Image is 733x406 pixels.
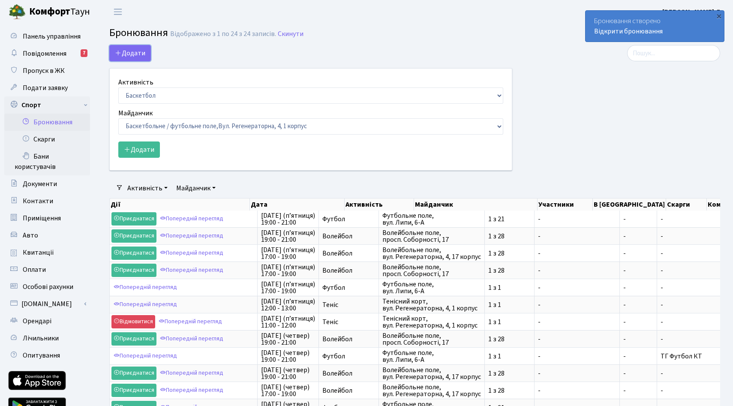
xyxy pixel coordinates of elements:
[278,30,303,38] a: Скинути
[594,27,663,36] a: Відкрити бронювання
[538,284,616,291] span: -
[593,198,666,211] th: В [GEOGRAPHIC_DATA]
[23,231,38,240] span: Авто
[662,7,723,17] a: [PERSON_NAME] Д.
[488,336,531,343] span: 1 з 28
[382,229,481,243] span: Волейбольне поле, просп. Соборності, 17
[322,336,375,343] span: Волейбол
[623,233,653,240] span: -
[322,387,375,394] span: Волейбол
[29,5,90,19] span: Таун
[488,267,531,274] span: 1 з 28
[158,332,225,346] a: Попередній перегляд
[661,369,663,378] span: -
[538,387,616,394] span: -
[414,198,538,211] th: Майданчик
[4,244,90,261] a: Квитанції
[118,77,153,87] label: Активність
[118,108,153,118] label: Майданчик
[173,181,219,195] a: Майданчик
[538,250,616,257] span: -
[661,283,663,292] span: -
[111,384,156,397] a: Приєднатися
[23,66,65,75] span: Пропуск в ЖК
[4,148,90,175] a: Бани користувачів
[81,49,87,57] div: 7
[158,264,225,277] a: Попередній перегляд
[158,247,225,260] a: Попередній перегляд
[4,347,90,364] a: Опитування
[4,210,90,227] a: Приміщення
[23,83,68,93] span: Подати заявку
[4,175,90,192] a: Документи
[382,332,481,346] span: Волейбольне поле, просп. Соборності, 17
[345,198,414,211] th: Активність
[322,284,375,291] span: Футбол
[250,198,345,211] th: Дата
[110,198,250,211] th: Дії
[538,233,616,240] span: -
[538,198,592,211] th: Участники
[4,45,90,62] a: Повідомлення7
[623,301,653,308] span: -
[382,212,481,226] span: Футбольне поле, вул. Липи, 6-А
[586,11,724,42] div: Бронювання створено
[623,319,653,325] span: -
[488,301,531,308] span: 1 з 1
[23,265,46,274] span: Оплати
[261,315,315,329] span: [DATE] (п’ятниця) 11:00 - 12:00
[661,300,663,310] span: -
[111,332,156,346] a: Приєднатися
[4,62,90,79] a: Пропуск в ЖК
[23,248,54,257] span: Квитанції
[623,370,653,377] span: -
[538,353,616,360] span: -
[488,284,531,291] span: 1 з 1
[666,198,707,211] th: Скарги
[322,216,375,223] span: Футбол
[623,267,653,274] span: -
[118,141,160,158] button: Додати
[23,196,53,206] span: Контакти
[538,216,616,223] span: -
[261,367,315,380] span: [DATE] (четвер) 19:00 - 21:00
[488,233,531,240] span: 1 з 28
[111,367,156,380] a: Приєднатися
[9,3,26,21] img: logo.png
[538,301,616,308] span: -
[261,384,315,397] span: [DATE] (четвер) 17:00 - 19:00
[322,370,375,377] span: Волейбол
[661,386,663,395] span: -
[111,212,156,226] a: Приєднатися
[4,330,90,347] a: Лічильники
[4,227,90,244] a: Авто
[382,247,481,260] span: Волейбольне поле, вул. Регенераторна, 4, 17 корпус
[111,349,179,363] a: Попередній перегляд
[661,352,702,361] span: ТГ Футбол КТ
[124,181,171,195] a: Активність
[111,281,179,294] a: Попередній перегляд
[156,315,224,328] a: Попередній перегляд
[538,370,616,377] span: -
[322,250,375,257] span: Волейбол
[4,131,90,148] a: Скарги
[661,214,663,224] span: -
[623,353,653,360] span: -
[158,384,225,397] a: Попередній перегляд
[623,216,653,223] span: -
[261,229,315,243] span: [DATE] (п’ятниця) 19:00 - 21:00
[261,332,315,346] span: [DATE] (четвер) 19:00 - 21:00
[4,261,90,278] a: Оплати
[23,32,81,41] span: Панель управління
[661,334,663,344] span: -
[4,28,90,45] a: Панель управління
[322,267,375,274] span: Волейбол
[29,5,70,18] b: Комфорт
[23,282,73,292] span: Особові рахунки
[488,387,531,394] span: 1 з 28
[322,233,375,240] span: Волейбол
[322,319,375,325] span: Теніс
[538,336,616,343] span: -
[382,384,481,397] span: Волейбольне поле, вул. Регенераторна, 4, 17 корпус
